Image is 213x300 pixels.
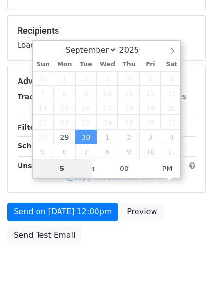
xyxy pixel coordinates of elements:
[54,130,75,144] span: September 29, 2025
[75,144,97,159] span: October 7, 2025
[75,100,97,115] span: September 16, 2025
[33,115,54,130] span: September 21, 2025
[54,100,75,115] span: September 15, 2025
[18,142,53,150] strong: Schedule
[118,144,139,159] span: October 9, 2025
[97,130,118,144] span: October 1, 2025
[120,203,163,221] a: Preview
[139,115,161,130] span: September 26, 2025
[139,61,161,68] span: Fri
[118,71,139,86] span: September 4, 2025
[118,61,139,68] span: Thu
[33,71,54,86] span: August 31, 2025
[97,61,118,68] span: Wed
[54,86,75,100] span: September 8, 2025
[33,144,54,159] span: October 5, 2025
[33,86,54,100] span: September 7, 2025
[95,159,154,178] input: Minute
[161,61,182,68] span: Sat
[92,159,95,178] span: :
[118,130,139,144] span: October 2, 2025
[33,100,54,115] span: September 14, 2025
[164,253,213,300] iframe: Chat Widget
[116,45,152,55] input: Year
[54,144,75,159] span: October 6, 2025
[33,159,92,178] input: Hour
[161,86,182,100] span: September 13, 2025
[18,162,65,169] strong: Unsubscribe
[154,159,181,178] span: Click to toggle
[139,86,161,100] span: September 12, 2025
[161,71,182,86] span: September 6, 2025
[139,71,161,86] span: September 5, 2025
[139,100,161,115] span: September 19, 2025
[161,130,182,144] span: October 4, 2025
[54,61,75,68] span: Mon
[97,86,118,100] span: September 10, 2025
[97,115,118,130] span: September 24, 2025
[18,76,195,87] h5: Advanced
[118,115,139,130] span: September 25, 2025
[75,86,97,100] span: September 9, 2025
[75,71,97,86] span: September 2, 2025
[118,86,139,100] span: September 11, 2025
[18,25,195,51] div: Loading...
[75,61,97,68] span: Tue
[75,115,97,130] span: September 23, 2025
[97,71,118,86] span: September 3, 2025
[18,25,195,36] h5: Recipients
[33,61,54,68] span: Sun
[139,130,161,144] span: October 3, 2025
[139,144,161,159] span: October 10, 2025
[18,93,50,101] strong: Tracking
[97,144,118,159] span: October 8, 2025
[161,115,182,130] span: September 27, 2025
[7,203,118,221] a: Send on [DATE] 12:00pm
[161,100,182,115] span: September 20, 2025
[54,115,75,130] span: September 22, 2025
[33,130,54,144] span: September 28, 2025
[97,100,118,115] span: September 17, 2025
[7,226,81,244] a: Send Test Email
[118,100,139,115] span: September 18, 2025
[54,71,75,86] span: September 1, 2025
[161,144,182,159] span: October 11, 2025
[18,123,42,131] strong: Filters
[66,173,154,182] a: Copy unsubscribe link
[75,130,97,144] span: September 30, 2025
